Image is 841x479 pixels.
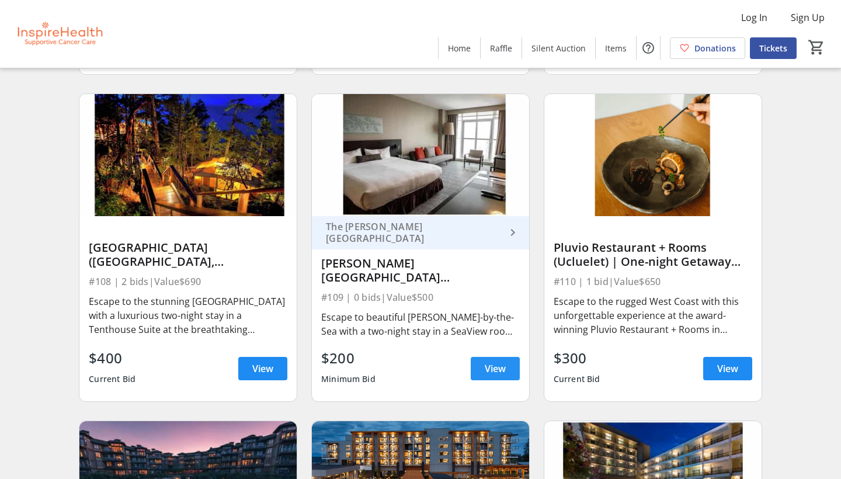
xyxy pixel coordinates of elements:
[741,11,767,25] span: Log In
[89,241,287,269] div: [GEOGRAPHIC_DATA] ([GEOGRAPHIC_DATA], [GEOGRAPHIC_DATA]) | Two-Night Stay
[694,42,736,54] span: Donations
[7,5,111,63] img: InspireHealth Supportive Cancer Care's Logo
[544,94,762,216] img: Pluvio Restaurant + Rooms (Ucluelet) | One-night Getaway Package for Two
[791,11,825,25] span: Sign Up
[252,362,273,376] span: View
[89,348,135,369] div: $400
[522,37,595,59] a: Silent Auction
[637,36,660,60] button: Help
[485,362,506,376] span: View
[554,369,600,390] div: Current Bid
[670,37,745,59] a: Donations
[439,37,480,59] a: Home
[596,37,636,59] a: Items
[750,37,797,59] a: Tickets
[717,362,738,376] span: View
[506,225,520,239] mat-icon: keyboard_arrow_right
[481,37,522,59] a: Raffle
[321,221,506,244] div: The [PERSON_NAME][GEOGRAPHIC_DATA]
[554,241,752,269] div: Pluvio Restaurant + Rooms (Ucluelet) | One-night Getaway Package for Two
[554,294,752,336] div: Escape to the rugged West Coast with this unforgettable experience at the award-winning Pluvio Re...
[89,369,135,390] div: Current Bid
[759,42,787,54] span: Tickets
[321,369,376,390] div: Minimum Bid
[703,357,752,380] a: View
[605,42,627,54] span: Items
[732,8,777,27] button: Log In
[781,8,834,27] button: Sign Up
[554,273,752,290] div: #110 | 1 bid | Value $650
[79,94,297,216] img: Rock Water Secret Cove Resort (Halfmoon Bay, BC) | Two-Night Stay
[238,357,287,380] a: View
[321,310,520,338] div: Escape to beautiful [PERSON_NAME]-by-the-Sea with a two-night stay in a SeaView room (double occu...
[448,42,471,54] span: Home
[321,289,520,306] div: #109 | 0 bids | Value $500
[490,42,512,54] span: Raffle
[806,37,827,58] button: Cart
[89,294,287,336] div: Escape to the stunning [GEOGRAPHIC_DATA] with a luxurious two-night stay in a Tenthouse Suite at ...
[321,256,520,284] div: [PERSON_NAME][GEOGRAPHIC_DATA] ([GEOGRAPHIC_DATA]) | Two-Night Stay for 2
[89,273,287,290] div: #108 | 2 bids | Value $690
[312,94,529,216] img: Sidney Pier Hotel & Spa (Vancouver Island) | Two-Night Stay for 2
[471,357,520,380] a: View
[531,42,586,54] span: Silent Auction
[312,216,529,249] a: The [PERSON_NAME][GEOGRAPHIC_DATA]
[554,348,600,369] div: $300
[321,348,376,369] div: $200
